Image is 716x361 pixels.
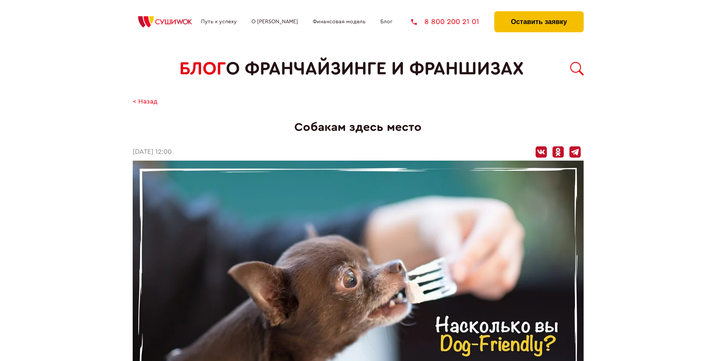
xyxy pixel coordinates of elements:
[133,148,172,156] time: [DATE] 12:00
[133,98,157,106] a: < Назад
[201,19,237,25] a: Путь к успеху
[313,19,366,25] a: Финансовая модель
[133,120,584,134] h1: Собакам здесь место
[380,19,392,25] a: Блог
[424,18,479,26] span: 8 800 200 21 01
[494,11,583,32] button: Оставить заявку
[251,19,298,25] a: О [PERSON_NAME]
[226,59,524,79] span: о франчайзинге и франшизах
[411,18,479,26] a: 8 800 200 21 01
[179,59,226,79] span: БЛОГ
